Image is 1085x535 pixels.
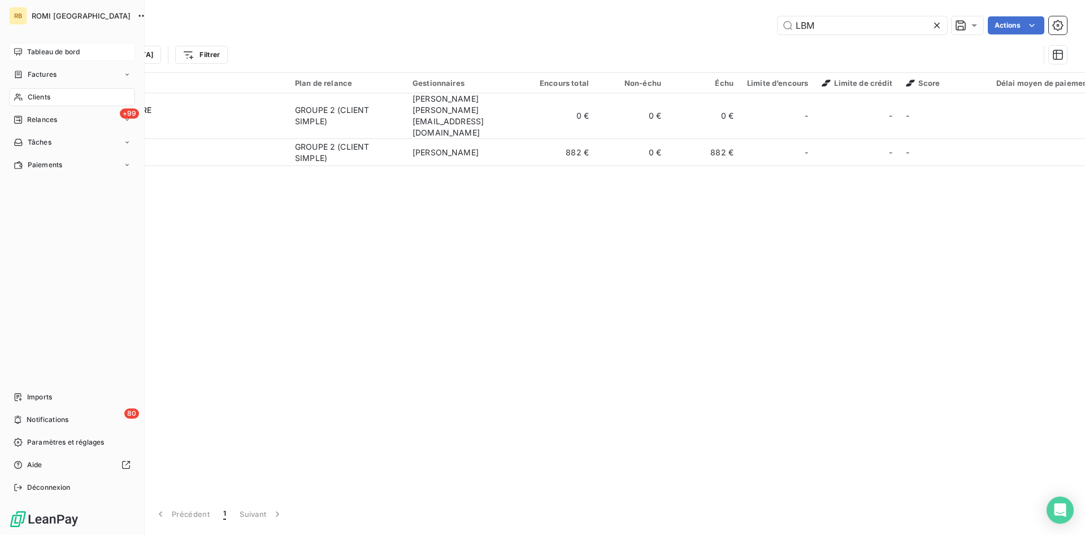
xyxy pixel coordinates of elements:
[78,116,281,127] span: C308313
[9,456,135,474] a: Aide
[175,46,227,64] button: Filtrer
[120,108,139,119] span: +99
[148,502,216,526] button: Précédent
[602,79,661,88] div: Non-échu
[124,408,139,419] span: 80
[28,92,50,102] span: Clients
[906,147,909,157] span: -
[668,139,740,166] td: 882 €
[295,141,399,164] div: GROUPE 2 (CLIENT SIMPLE)
[27,460,42,470] span: Aide
[28,69,57,80] span: Factures
[27,392,52,402] span: Imports
[523,139,596,166] td: 882 €
[675,79,734,88] div: Échu
[27,47,80,57] span: Tableau de bord
[27,482,71,493] span: Déconnexion
[295,105,399,127] div: GROUPE 2 (CLIENT SIMPLE)
[413,79,517,88] div: Gestionnaires
[27,415,68,425] span: Notifications
[9,7,27,25] div: RB
[27,115,57,125] span: Relances
[822,79,892,88] span: Limite de crédit
[413,147,479,157] span: [PERSON_NAME]
[78,153,281,164] span: C300006
[413,94,484,137] span: [PERSON_NAME] [PERSON_NAME][EMAIL_ADDRESS][DOMAIN_NAME]
[523,93,596,139] td: 0 €
[27,437,104,447] span: Paramètres et réglages
[9,510,79,528] img: Logo LeanPay
[906,111,909,120] span: -
[28,160,62,170] span: Paiements
[889,147,892,158] span: -
[32,11,131,20] span: ROMI [GEOGRAPHIC_DATA]
[906,79,940,88] span: Score
[596,139,668,166] td: 0 €
[216,502,233,526] button: 1
[747,79,808,88] div: Limite d’encours
[778,16,947,34] input: Rechercher
[1047,497,1074,524] div: Open Intercom Messenger
[805,110,808,121] span: -
[889,110,892,121] span: -
[596,93,668,139] td: 0 €
[530,79,589,88] div: Encours total
[805,147,808,158] span: -
[28,137,51,147] span: Tâches
[668,93,740,139] td: 0 €
[223,508,226,520] span: 1
[295,79,399,88] div: Plan de relance
[233,502,290,526] button: Suivant
[988,16,1044,34] button: Actions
